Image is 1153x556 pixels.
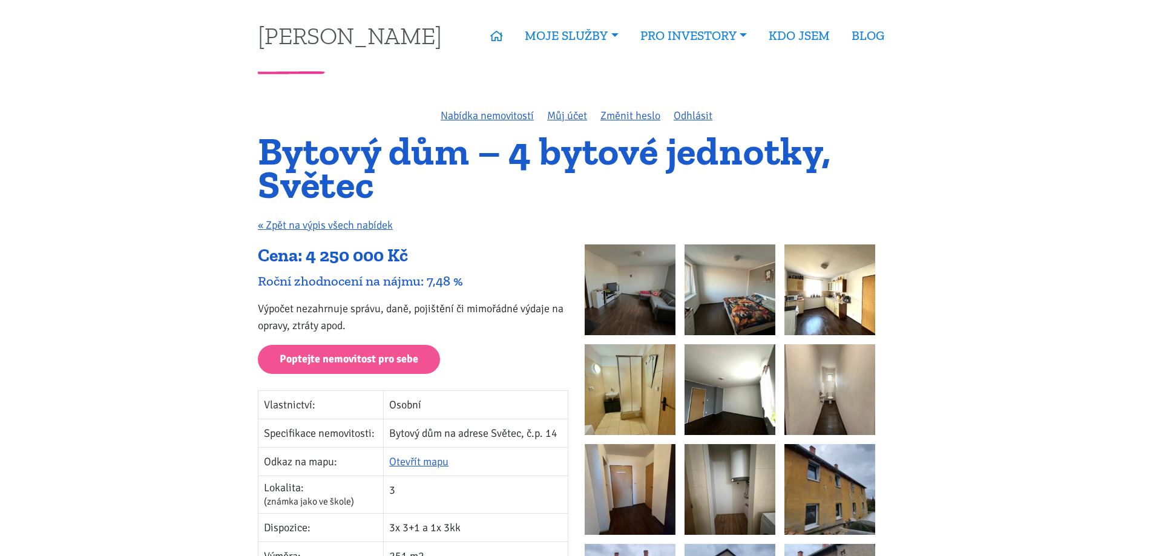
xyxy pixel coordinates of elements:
[258,391,384,419] td: Vlastnictví:
[258,300,568,334] p: Výpočet nezahrnuje správu, daně, pojištění či mimořádné výdaje na opravy, ztráty apod.
[258,244,568,267] div: Cena: 4 250 000 Kč
[258,448,384,476] td: Odkaz na mapu:
[384,514,568,542] td: 3x 3+1 a 1x 3kk
[258,476,384,514] td: Lokalita:
[389,455,448,468] a: Otevřít mapu
[841,22,895,50] a: BLOG
[258,514,384,542] td: Dispozice:
[258,218,393,232] a: « Zpět na výpis všech nabídek
[758,22,841,50] a: KDO JSEM
[547,109,587,122] a: Můj účet
[258,273,568,289] div: Roční zhodnocení na nájmu: 7,48 %
[258,24,442,47] a: [PERSON_NAME]
[384,476,568,514] td: 3
[441,109,534,122] a: Nabídka nemovitostí
[629,22,758,50] a: PRO INVESTORY
[264,495,354,508] span: (známka jako ve škole)
[600,109,660,122] a: Změnit heslo
[258,135,895,201] h1: Bytový dům – 4 bytové jednotky, Světec
[384,419,568,448] td: Bytový dům na adrese Světec, č.p. 14
[384,391,568,419] td: Osobní
[514,22,629,50] a: MOJE SLUŽBY
[258,345,440,374] a: Poptejte nemovitost pro sebe
[674,109,712,122] a: Odhlásit
[258,419,384,448] td: Specifikace nemovitosti:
